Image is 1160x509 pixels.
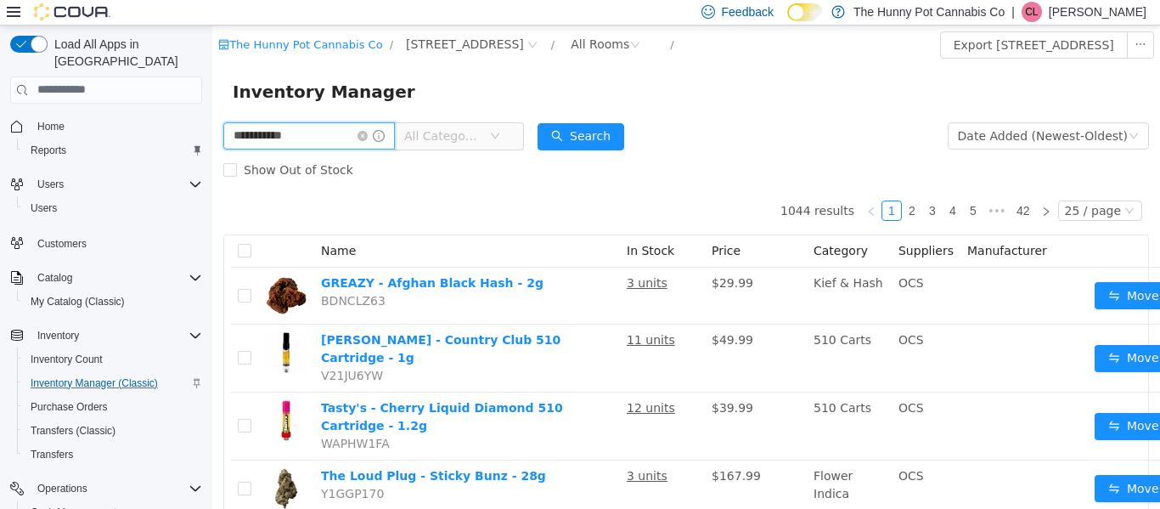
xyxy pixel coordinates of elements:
[339,13,342,25] span: /
[499,218,528,232] span: Price
[17,371,209,395] button: Inventory Manager (Classic)
[37,237,87,251] span: Customers
[414,444,455,457] u: 3 units
[711,176,729,195] a: 3
[499,251,541,264] span: $29.99
[458,13,461,25] span: /
[53,374,95,416] img: Tasty's - Cherry Liquid Diamond 510 Cartridge - 1.2g hero shot
[771,175,798,195] li: Next 5 Pages
[53,249,95,291] img: GREAZY - Afghan Black Hash - 2g hero shot
[24,198,64,218] a: Users
[771,175,798,195] span: •••
[17,348,209,371] button: Inventory Count
[3,266,209,290] button: Catalog
[31,201,57,215] span: Users
[109,269,173,282] span: BDNCLZ63
[1022,2,1042,22] div: Carla Larose
[31,400,108,414] span: Purchase Orders
[853,2,1005,22] p: The Hunny Pot Cannabis Co
[24,444,202,465] span: Transfers
[414,218,462,232] span: In Stock
[1049,2,1146,22] p: [PERSON_NAME]
[752,176,770,195] a: 5
[594,435,679,492] td: Flower Indica
[1025,2,1038,22] span: CL
[6,13,170,25] a: icon: shopThe Hunny Pot Cannabis Co
[31,448,73,461] span: Transfers
[24,421,122,441] a: Transfers (Classic)
[31,478,202,499] span: Operations
[17,419,209,443] button: Transfers (Classic)
[17,139,209,162] button: Reports
[414,376,463,389] u: 12 units
[24,397,202,417] span: Purchase Orders
[746,98,915,123] div: Date Added (Newest-Oldest)
[1011,2,1015,22] p: |
[24,140,73,161] a: Reports
[798,175,824,195] li: 42
[499,376,541,389] span: $39.99
[594,299,679,367] td: 510 Carts
[730,175,751,195] li: 4
[690,176,709,195] a: 2
[31,232,202,253] span: Customers
[53,306,95,348] img: Woody Nelson - Country Club 510 Cartridge - 1g hero shot
[31,234,93,254] a: Customers
[882,450,960,477] button: icon: swapMove
[829,181,839,191] i: icon: right
[24,140,202,161] span: Reports
[3,172,209,196] button: Users
[37,178,64,191] span: Users
[882,387,960,415] button: icon: swapMove
[915,6,942,33] button: icon: ellipsis
[177,13,181,25] span: /
[17,196,209,220] button: Users
[31,116,202,137] span: Home
[192,102,269,119] span: All Categories
[24,291,202,312] span: My Catalog (Classic)
[34,3,110,20] img: Cova
[912,180,922,192] i: icon: down
[686,444,712,457] span: OCS
[109,376,351,407] a: Tasty's - Cherry Liquid Diamond 510 Cartridge - 1.2g
[24,421,202,441] span: Transfers (Classic)
[37,329,79,342] span: Inventory
[109,343,171,357] span: V21JU6YW
[31,325,86,346] button: Inventory
[109,411,177,425] span: WAPHW1FA
[17,395,209,419] button: Purchase Orders
[654,181,664,191] i: icon: left
[194,9,312,28] span: 495 Welland Ave
[24,198,202,218] span: Users
[17,290,209,314] button: My Catalog (Classic)
[710,175,730,195] li: 3
[31,174,70,195] button: Users
[499,444,549,457] span: $167.99
[728,6,915,33] button: Export [STREET_ADDRESS]
[882,320,960,347] button: icon: swapMove
[686,251,712,264] span: OCS
[31,116,71,137] a: Home
[787,21,788,22] span: Dark Mode
[20,53,213,80] span: Inventory Manager
[799,176,823,195] a: 42
[160,105,172,116] i: icon: info-circle
[755,218,835,232] span: Manufacturer
[109,251,331,264] a: GREAZY - Afghan Black Hash - 2g
[31,295,125,308] span: My Catalog (Classic)
[414,308,463,321] u: 11 units
[649,175,669,195] li: Previous Page
[824,175,844,195] li: Next Page
[751,175,771,195] li: 5
[882,257,960,284] button: icon: swapMove
[787,3,823,21] input: Dark Mode
[686,308,712,321] span: OCS
[3,477,209,501] button: Operations
[722,3,774,20] span: Feedback
[315,14,325,25] i: icon: close-circle
[24,349,110,370] a: Inventory Count
[3,324,209,348] button: Inventory
[690,175,710,195] li: 2
[24,349,202,370] span: Inventory Count
[669,175,690,195] li: 1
